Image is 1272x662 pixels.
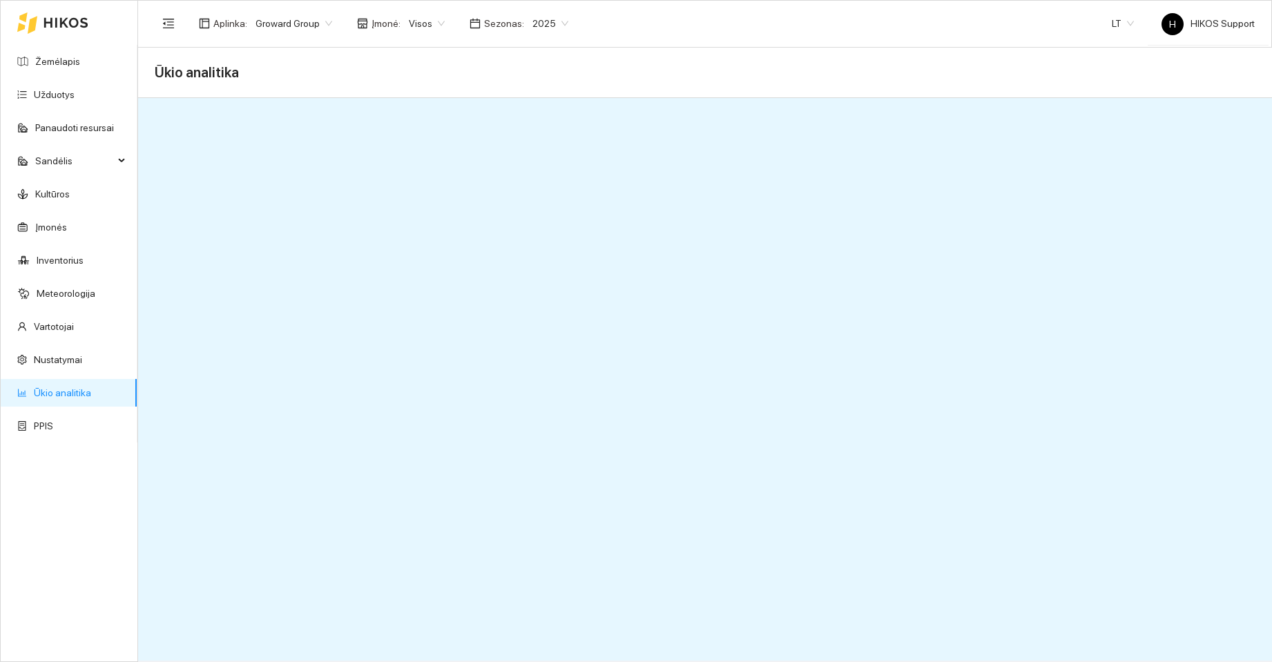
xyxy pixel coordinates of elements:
[37,288,95,299] a: Meteorologija
[37,255,84,266] a: Inventorius
[34,89,75,100] a: Užduotys
[484,16,524,31] span: Sezonas :
[155,61,239,84] span: Ūkio analitika
[256,13,332,34] span: Groward Group
[155,10,182,37] button: menu-fold
[35,222,67,233] a: Įmonės
[199,18,210,29] span: layout
[35,188,70,199] a: Kultūros
[34,387,91,398] a: Ūkio analitika
[213,16,247,31] span: Aplinka :
[1112,13,1134,34] span: LT
[1169,13,1176,35] span: H
[35,56,80,67] a: Žemėlapis
[34,420,53,431] a: PPIS
[470,18,481,29] span: calendar
[35,122,114,133] a: Panaudoti resursai
[35,147,114,175] span: Sandėlis
[532,13,568,34] span: 2025
[1162,18,1255,29] span: HIKOS Support
[162,17,175,30] span: menu-fold
[34,354,82,365] a: Nustatymai
[409,13,445,34] span: Visos
[34,321,74,332] a: Vartotojai
[372,16,401,31] span: Įmonė :
[357,18,368,29] span: shop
